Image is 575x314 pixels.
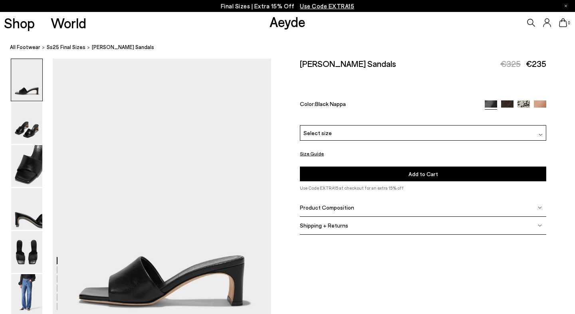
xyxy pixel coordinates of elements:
span: Black Nappa [315,100,346,107]
img: Jeanie Leather Sandals - Image 4 [11,188,42,230]
span: Select size [303,129,332,137]
img: Jeanie Leather Sandals - Image 3 [11,145,42,187]
nav: breadcrumb [10,37,575,59]
span: Ss25 Final Sizes [47,44,85,50]
span: Product Composition [300,204,354,211]
a: 0 [559,18,567,27]
span: Shipping + Returns [300,222,348,229]
p: Final Sizes | Extra 15% Off [221,1,355,11]
a: All Footwear [10,43,40,51]
button: Size Guide [300,149,324,159]
img: svg%3E [538,206,542,210]
span: Add to Cart [408,171,438,177]
button: Add to Cart [300,167,546,181]
img: Jeanie Leather Sandals - Image 5 [11,231,42,273]
h2: [PERSON_NAME] Sandals [300,59,396,69]
img: svg%3E [538,224,542,228]
a: World [51,16,86,30]
div: Color: [300,100,477,110]
img: svg%3E [539,133,543,137]
a: Ss25 Final Sizes [47,43,85,51]
span: €235 [526,59,546,69]
a: Shop [4,16,35,30]
span: [PERSON_NAME] Sandals [92,43,154,51]
img: Jeanie Leather Sandals - Image 2 [11,102,42,144]
a: Aeyde [270,13,305,30]
span: €325 [500,59,521,69]
img: Jeanie Leather Sandals - Image 1 [11,59,42,101]
span: Navigate to /collections/ss25-final-sizes [300,2,354,10]
p: Use Code EXTRA15 at checkout for an extra 15% off [300,184,546,192]
span: 0 [567,21,571,25]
